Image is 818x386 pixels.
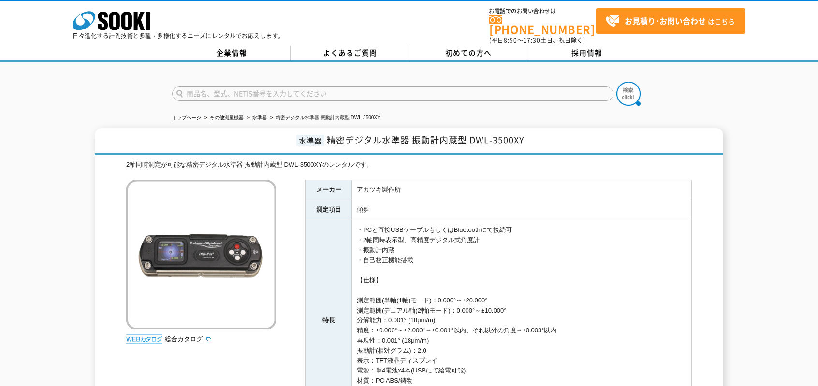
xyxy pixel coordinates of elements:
[126,180,276,329] img: 精密デジタル水準器 振動計内蔵型 DWL-3500XY
[489,36,585,44] span: (平日 ～ 土日、祝日除く)
[306,200,352,220] th: 測定項目
[352,180,692,200] td: アカツキ製作所
[616,82,641,106] img: btn_search.png
[210,115,244,120] a: その他測量機器
[523,36,540,44] span: 17:30
[296,135,324,146] span: 水準器
[291,46,409,60] a: よくあるご質問
[489,15,596,35] a: [PHONE_NUMBER]
[126,160,692,170] div: 2軸同時測定が可能な精密デジタル水準器 振動計内蔵型 DWL-3500XYのレンタルです。
[268,113,380,123] li: 精密デジタル水準器 振動計内蔵型 DWL-3500XY
[172,86,613,101] input: 商品名、型式、NETIS番号を入力してください
[352,200,692,220] td: 傾斜
[409,46,527,60] a: 初めての方へ
[306,180,352,200] th: メーカー
[605,14,735,29] span: はこちら
[504,36,517,44] span: 8:50
[126,334,162,344] img: webカタログ
[625,15,706,27] strong: お見積り･お問い合わせ
[527,46,646,60] a: 採用情報
[252,115,267,120] a: 水準器
[596,8,745,34] a: お見積り･お問い合わせはこちら
[327,133,525,146] span: 精密デジタル水準器 振動計内蔵型 DWL-3500XY
[489,8,596,14] span: お電話でのお問い合わせは
[165,335,212,343] a: 総合カタログ
[172,115,201,120] a: トップページ
[73,33,284,39] p: 日々進化する計測技術と多種・多様化するニーズにレンタルでお応えします。
[445,47,492,58] span: 初めての方へ
[172,46,291,60] a: 企業情報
